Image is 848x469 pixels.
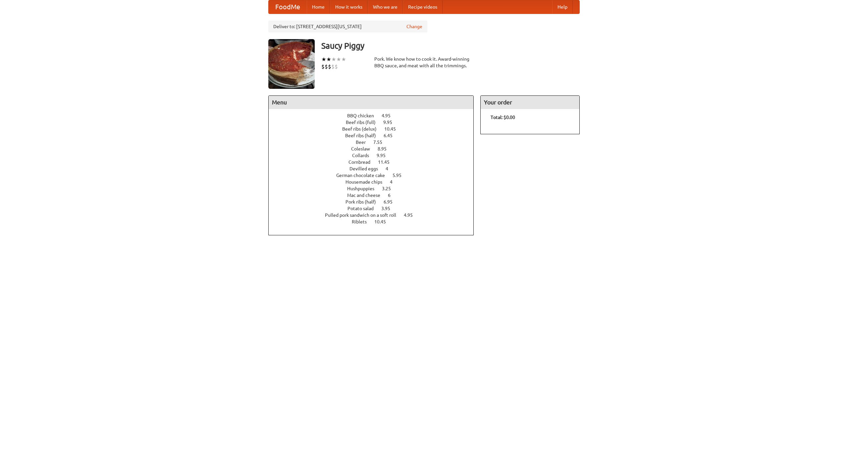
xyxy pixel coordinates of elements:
span: Cornbread [348,159,377,165]
a: Beef ribs (delux) 10.45 [342,126,408,132]
a: Recipe videos [403,0,443,14]
span: Pulled pork sandwich on a soft roll [325,212,403,218]
span: 4 [386,166,395,171]
li: $ [335,63,338,70]
a: Pulled pork sandwich on a soft roll 4.95 [325,212,425,218]
span: 11.45 [378,159,396,165]
a: Beef ribs (full) 9.95 [346,120,404,125]
span: Pork ribs (half) [345,199,383,205]
span: 6.45 [384,133,399,138]
img: angular.jpg [268,39,315,89]
li: ★ [321,56,326,63]
span: Coleslaw [351,146,377,151]
a: BBQ chicken 4.95 [347,113,403,118]
span: 10.45 [384,126,402,132]
h3: Saucy Piggy [321,39,580,52]
b: Total: $0.00 [491,115,515,120]
li: ★ [326,56,331,63]
a: Cornbread 11.45 [348,159,402,165]
span: German chocolate cake [336,173,392,178]
a: Riblets 10.45 [352,219,398,224]
span: 4.95 [404,212,419,218]
a: German chocolate cake 5.95 [336,173,414,178]
a: Hushpuppies 3.25 [347,186,403,191]
span: BBQ chicken [347,113,381,118]
div: Deliver to: [STREET_ADDRESS][US_STATE] [268,21,427,32]
li: $ [328,63,331,70]
a: Change [406,23,422,30]
span: 10.45 [374,219,393,224]
span: 6.95 [384,199,399,205]
span: Potato salad [347,206,380,211]
a: How it works [330,0,368,14]
span: Housemade chips [345,179,389,185]
a: FoodMe [269,0,307,14]
span: Mac and cheese [347,193,387,198]
span: 3.25 [382,186,397,191]
span: Beef ribs (delux) [342,126,383,132]
span: 9.95 [383,120,399,125]
a: Help [552,0,573,14]
li: ★ [336,56,341,63]
span: Devilled eggs [349,166,385,171]
a: Devilled eggs 4 [349,166,400,171]
span: 9.95 [377,153,392,158]
li: ★ [341,56,346,63]
a: Pork ribs (half) 6.95 [345,199,405,205]
span: Beef ribs (half) [345,133,383,138]
span: Hushpuppies [347,186,381,191]
li: ★ [331,56,336,63]
span: Riblets [352,219,373,224]
li: $ [331,63,335,70]
span: 5.95 [393,173,408,178]
a: Collards 9.95 [352,153,398,158]
span: 7.55 [373,140,389,145]
span: 3.95 [381,206,397,211]
li: $ [321,63,325,70]
a: Coleslaw 8.95 [351,146,399,151]
a: Potato salad 3.95 [347,206,402,211]
h4: Menu [269,96,473,109]
a: Beer 7.55 [356,140,395,145]
a: Home [307,0,330,14]
a: Mac and cheese 6 [347,193,403,198]
a: Who we are [368,0,403,14]
li: $ [325,63,328,70]
span: Collards [352,153,376,158]
h4: Your order [481,96,579,109]
span: 4 [390,179,399,185]
div: Pork. We know how to cook it. Award-winning BBQ sauce, and meat with all the trimmings. [374,56,474,69]
span: 4.95 [382,113,397,118]
span: 6 [388,193,397,198]
a: Housemade chips 4 [345,179,405,185]
a: Beef ribs (half) 6.45 [345,133,405,138]
span: Beer [356,140,372,145]
span: Beef ribs (full) [346,120,382,125]
span: 8.95 [378,146,393,151]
